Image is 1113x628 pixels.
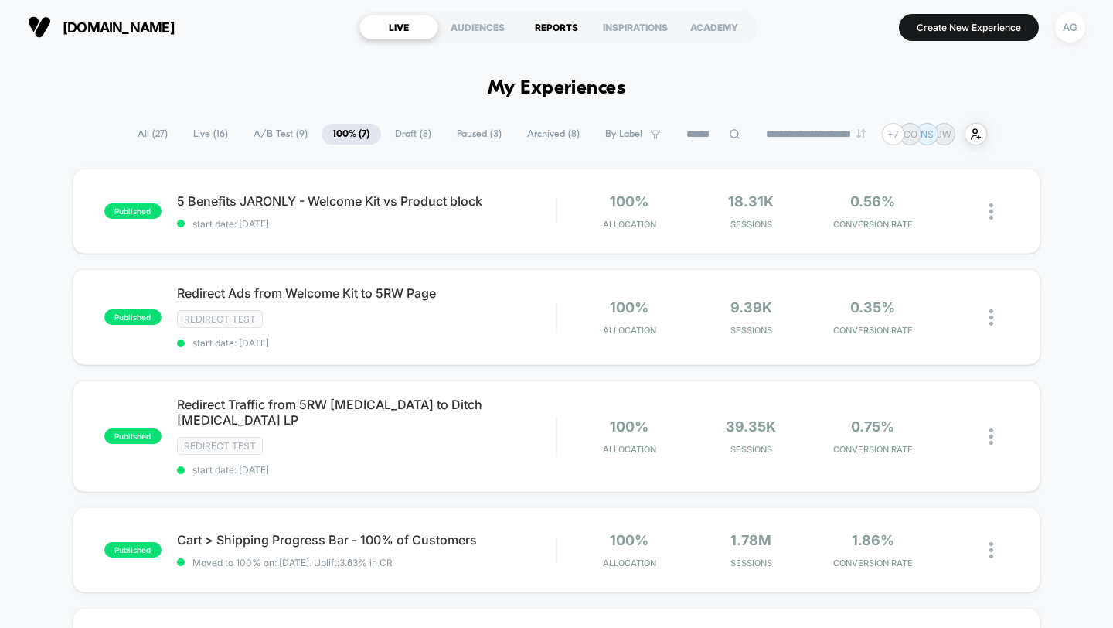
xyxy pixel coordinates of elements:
[177,193,556,209] span: 5 Benefits JARONLY - Welcome Kit vs Product block
[730,299,772,316] span: 9.39k
[816,325,930,336] span: CONVERSION RATE
[675,15,754,39] div: ACADEMY
[438,15,517,39] div: AUDIENCES
[177,310,263,328] span: Redirect Test
[694,444,808,455] span: Sessions
[856,129,866,138] img: end
[1055,12,1085,43] div: AG
[126,124,179,145] span: All ( 27 )
[104,542,162,558] span: published
[177,464,556,476] span: start date: [DATE]
[694,219,808,230] span: Sessions
[728,193,774,210] span: 18.31k
[1050,12,1090,43] button: AG
[517,15,596,39] div: REPORTS
[610,193,648,210] span: 100%
[596,15,675,39] div: INSPIRATIONS
[904,128,917,140] p: CO
[177,285,556,301] span: Redirect Ads from Welcome Kit to 5RW Page
[937,128,951,140] p: JW
[610,299,648,316] span: 100%
[177,397,556,428] span: Redirect Traffic from 5RW [MEDICAL_DATA] to Ditch [MEDICAL_DATA] LP
[610,532,648,548] span: 100%
[603,444,656,455] span: Allocation
[104,428,162,444] span: published
[989,309,993,326] img: close
[177,337,556,349] span: start date: [DATE]
[610,418,648,435] span: 100%
[694,325,808,336] span: Sessions
[921,128,934,140] p: NS
[192,557,393,568] span: Moved to 100% on: [DATE] . Uplift: 3.63% in CR
[694,558,808,568] span: Sessions
[28,15,51,39] img: Visually logo
[899,14,1039,41] button: Create New Experience
[177,532,556,548] span: Cart > Shipping Progress Bar - 100% of Customers
[850,193,895,210] span: 0.56%
[63,19,175,36] span: [DOMAIN_NAME]
[852,532,894,548] span: 1.86%
[242,124,319,145] span: A/B Test ( 9 )
[603,219,656,230] span: Allocation
[816,219,930,230] span: CONVERSION RATE
[605,128,642,140] span: By Label
[850,299,895,316] span: 0.35%
[177,218,556,230] span: start date: [DATE]
[816,444,930,455] span: CONVERSION RATE
[989,428,993,445] img: close
[882,123,904,145] div: + 7
[23,15,179,39] button: [DOMAIN_NAME]
[104,309,162,325] span: published
[851,418,894,435] span: 0.75%
[603,558,656,568] span: Allocation
[182,124,240,145] span: Live ( 16 )
[730,532,771,548] span: 1.78M
[816,558,930,568] span: CONVERSION RATE
[516,124,591,145] span: Archived ( 8 )
[603,325,656,336] span: Allocation
[726,418,776,435] span: 39.35k
[488,77,626,100] h1: My Experiences
[322,124,381,145] span: 100% ( 7 )
[989,542,993,558] img: close
[989,203,993,220] img: close
[383,124,443,145] span: Draft ( 8 )
[445,124,513,145] span: Paused ( 3 )
[359,15,438,39] div: LIVE
[104,203,162,219] span: published
[177,437,263,455] span: Redirect Test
